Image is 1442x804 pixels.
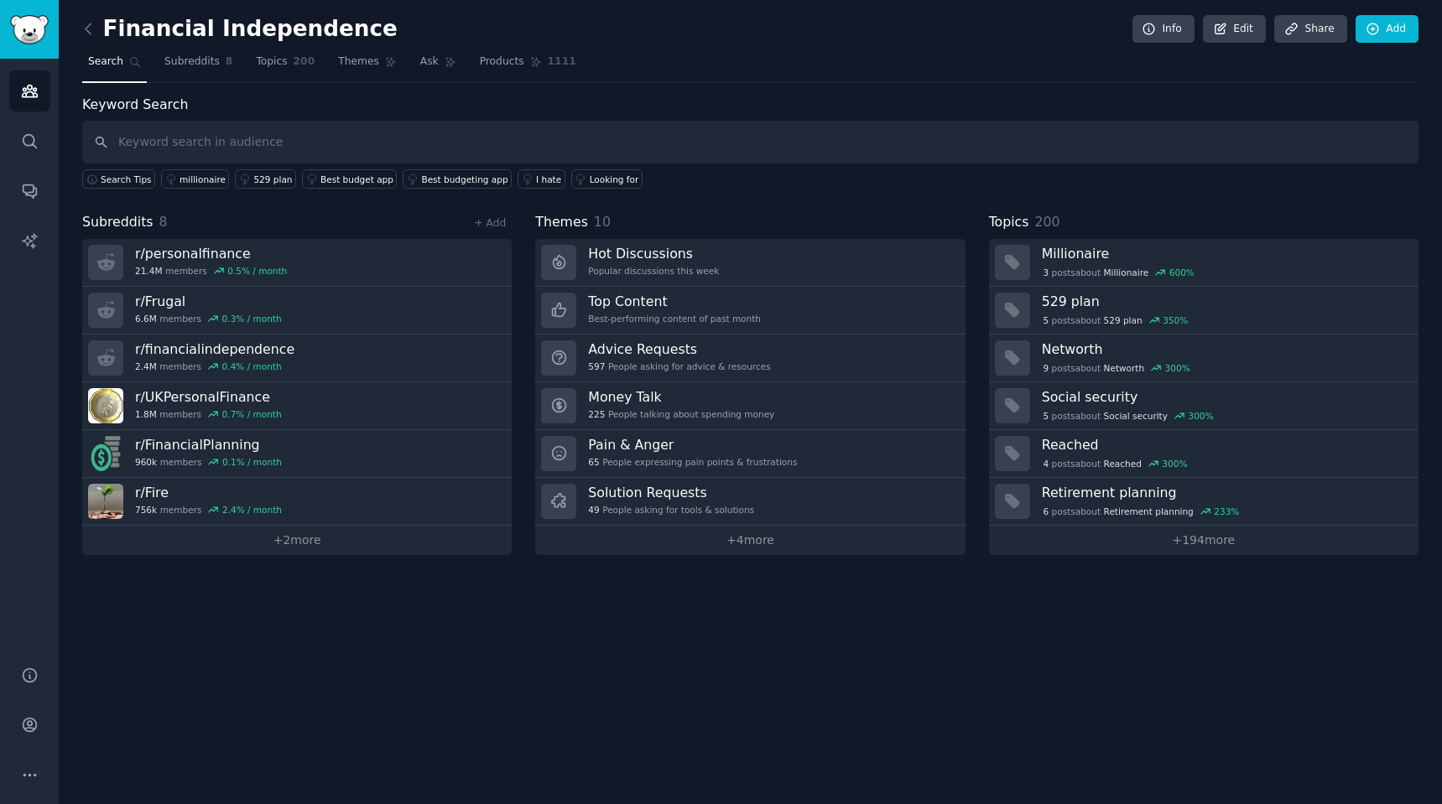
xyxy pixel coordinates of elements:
[88,388,123,423] img: UKPersonalFinance
[535,430,965,478] a: Pain & Anger65People expressing pain points & frustrations
[989,382,1419,430] a: Social security5postsaboutSocial security300%
[535,212,588,233] span: Themes
[420,54,439,70] span: Ask
[1043,506,1049,517] span: 6
[88,54,123,70] span: Search
[222,313,282,324] div: 0.3 % / month
[588,245,719,262] h3: Hot Discussions
[159,49,238,83] a: Subreddits8
[535,478,965,526] a: Solution Requests49People asking for tools & solutions
[588,293,761,310] h3: Top Content
[82,335,512,382] a: r/financialindependence2.4Mmembers0.4% / month
[10,15,49,44] img: GummySearch logo
[320,174,393,185] div: Best budget app
[1104,314,1143,326] span: 529 plan
[1203,15,1266,44] a: Edit
[82,96,188,112] label: Keyword Search
[82,478,512,526] a: r/Fire756kmembers2.4% / month
[403,169,512,189] a: Best budgeting app
[82,121,1419,163] input: Keyword search in audience
[588,484,754,501] h3: Solution Requests
[474,49,582,83] a: Products1111
[474,217,506,229] a: + Add
[518,169,565,189] a: I hate
[1042,293,1407,310] h3: 529 plan
[82,287,512,335] a: r/Frugal6.6Mmembers0.3% / month
[1163,314,1188,326] div: 350 %
[338,54,379,70] span: Themes
[1214,506,1239,517] div: 233 %
[1042,484,1407,501] h3: Retirement planning
[588,504,599,516] span: 49
[135,408,282,420] div: members
[588,265,719,277] div: Popular discussions this week
[1356,15,1419,44] a: Add
[135,265,287,277] div: members
[135,456,157,468] span: 960k
[588,361,770,372] div: People asking for advice & resources
[1104,362,1145,374] span: Networth
[135,388,282,406] h3: r/ UKPersonalFinance
[250,49,320,83] a: Topics200
[989,239,1419,287] a: Millionaire3postsaboutMillionaire600%
[989,526,1419,555] a: +194more
[135,361,294,372] div: members
[222,361,282,372] div: 0.4 % / month
[1042,388,1407,406] h3: Social security
[135,340,294,358] h3: r/ financialindependence
[1034,214,1059,230] span: 200
[1104,267,1149,278] span: Millionaire
[82,382,512,430] a: r/UKPersonalFinance1.8Mmembers0.7% / month
[1042,313,1190,328] div: post s about
[588,408,774,420] div: People talking about spending money
[1104,458,1142,469] span: Reached
[135,313,282,324] div: members
[989,430,1419,478] a: Reached4postsaboutReached300%
[101,174,152,185] span: Search Tips
[135,408,157,420] span: 1.8M
[989,335,1419,382] a: Networth9postsaboutNetworth300%
[588,388,774,406] h3: Money Talk
[332,49,403,83] a: Themes
[588,340,770,358] h3: Advice Requests
[235,169,296,189] a: 529 plan
[588,456,797,468] div: People expressing pain points & frustrations
[88,436,123,471] img: FinancialPlanning
[226,54,233,70] span: 8
[253,174,292,185] div: 529 plan
[1042,456,1189,471] div: post s about
[135,361,157,372] span: 2.4M
[294,54,315,70] span: 200
[989,287,1419,335] a: 529 plan5postsabout529 plan350%
[1043,410,1049,422] span: 5
[135,265,162,277] span: 21.4M
[1274,15,1346,44] a: Share
[135,313,157,324] span: 6.6M
[588,408,605,420] span: 225
[1043,362,1049,374] span: 9
[1188,410,1213,422] div: 300 %
[1042,504,1241,519] div: post s about
[1104,410,1168,422] span: Social security
[535,526,965,555] a: +4more
[88,484,123,519] img: Fire
[588,313,761,324] div: Best-performing content of past month
[1043,314,1049,326] span: 5
[421,174,508,185] div: Best budgeting app
[1169,267,1195,278] div: 600 %
[414,49,462,83] a: Ask
[135,504,282,516] div: members
[159,214,168,230] span: 8
[1042,436,1407,454] h3: Reached
[82,49,147,83] a: Search
[1042,361,1192,376] div: post s about
[1165,362,1190,374] div: 300 %
[989,212,1029,233] span: Topics
[1042,340,1407,358] h3: Networth
[1162,458,1187,469] div: 300 %
[535,335,965,382] a: Advice Requests597People asking for advice & resources
[588,456,599,468] span: 65
[1043,267,1049,278] span: 3
[571,169,643,189] a: Looking for
[1042,245,1407,262] h3: Millionaire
